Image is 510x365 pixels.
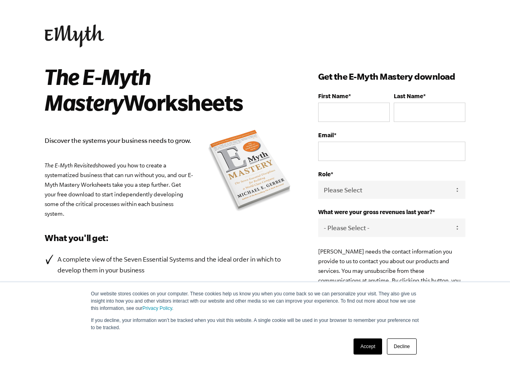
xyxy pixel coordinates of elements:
[91,317,419,331] p: If you decline, your information won’t be tracked when you visit this website. A single cookie wi...
[91,290,419,312] p: Our website stores cookies on your computer. These cookies help us know you when you come back so...
[206,128,294,215] img: emyth mastery book summary
[318,208,432,215] span: What were your gross revenues last year?
[142,305,172,311] a: Privacy Policy
[318,93,348,99] span: First Name
[45,25,104,47] img: EMyth
[45,64,282,115] h2: Worksheets
[45,231,294,244] h3: What you'll get:
[318,171,331,177] span: Role
[45,162,96,169] em: The E-Myth Revisited
[58,254,294,276] p: A complete view of the Seven Essential Systems and the ideal order in which to develop them in yo...
[45,161,294,219] p: showed you how to create a systematized business that can run without you, and our E-Myth Mastery...
[387,338,417,355] a: Decline
[318,247,465,295] p: [PERSON_NAME] needs the contact information you provide to us to contact you about our products a...
[354,338,382,355] a: Accept
[45,64,150,115] i: The E-Myth Mastery
[45,135,294,146] p: Discover the systems your business needs to grow.
[318,70,465,83] h3: Get the E-Myth Mastery download
[394,93,423,99] span: Last Name
[318,132,334,138] span: Email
